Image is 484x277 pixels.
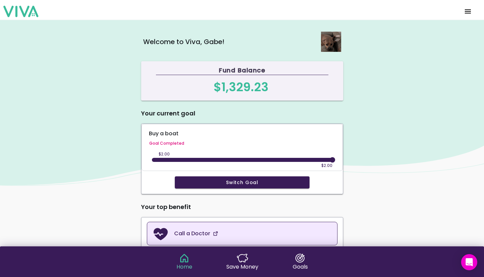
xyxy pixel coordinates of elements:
a: singleWord.homeHome [176,254,192,271]
span: $2.00 [321,163,332,168]
ion-text: Switch Goal [226,180,258,185]
img: amenity [213,231,218,236]
a: Call a Doctor [147,222,337,245]
ion-text: Goal Completed [149,140,337,146]
span: $2.00 [159,151,170,157]
img: amenity [153,226,169,242]
ion-text: Save Money [226,263,258,271]
ion-text: Call a Doctor [174,230,210,238]
a: singleWord.saveMoneySave Money [226,254,258,271]
img: singleWord.home [179,254,190,263]
ion-text: Fund Balance [156,66,328,75]
p: Buy a boat [149,130,337,143]
a: Fund Balance$1,329.23 [141,61,343,101]
ion-text: Home [176,263,192,271]
ion-text: Goals [293,263,308,271]
p: Your top benefit [141,202,343,212]
p: Your current goal [141,109,343,118]
img: singleWord.saveMoney [237,254,248,263]
a: singleWord.goalsGoals [293,254,308,271]
div: Open Intercom Messenger [461,254,477,270]
ion-text: $1,329.23 [213,78,268,96]
img: singleWord.goals [294,254,306,263]
a: Switch Goal [147,176,337,188]
ion-text: Welcome to Viva , Gabe! [143,37,224,47]
a: Buy a boatGoal Completed$2.00$2.00 [141,124,343,171]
